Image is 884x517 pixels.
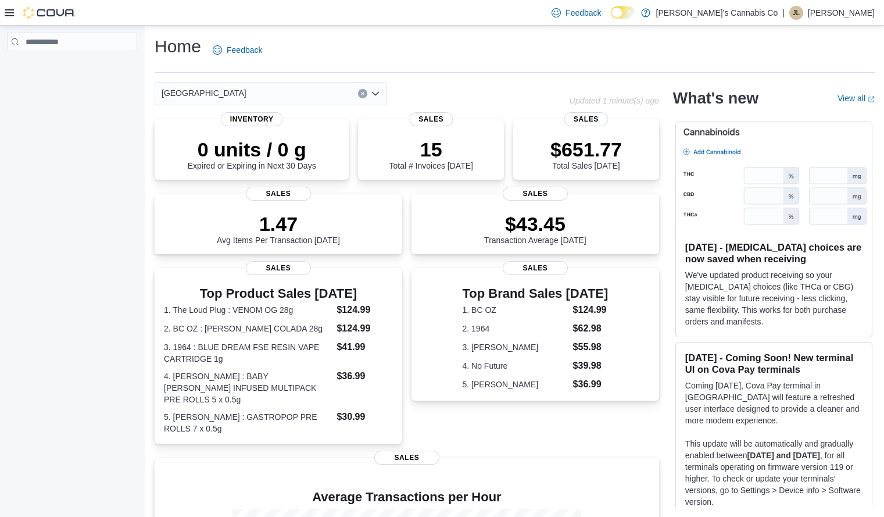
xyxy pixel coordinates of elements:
p: 0 units / 0 g [188,138,316,161]
a: Feedback [547,1,606,24]
h3: Top Brand Sales [DATE] [463,287,609,301]
dd: $41.99 [337,340,392,354]
button: Clear input [358,89,367,98]
a: View allExternal link [838,94,875,103]
p: 1.47 [217,212,340,236]
h3: [DATE] - Coming Soon! New terminal UI on Cova Pay terminals [685,352,862,375]
h1: Home [155,35,201,58]
span: [GEOGRAPHIC_DATA] [162,86,246,100]
p: [PERSON_NAME] [808,6,875,20]
dd: $124.99 [337,303,392,317]
dd: $39.98 [573,359,609,373]
span: Sales [246,187,311,201]
div: Transaction Average [DATE] [484,212,586,245]
span: Sales [374,451,439,465]
span: Inventory [221,112,283,126]
dd: $36.99 [573,377,609,391]
dt: 2. BC OZ : [PERSON_NAME] COLADA 28g [164,323,332,334]
p: We've updated product receiving so your [MEDICAL_DATA] choices (like THCa or CBG) stay visible fo... [685,269,862,327]
dd: $62.98 [573,322,609,336]
p: This update will be automatically and gradually enabled between , for all terminals operating on ... [685,438,862,508]
dt: 5. [PERSON_NAME] : GASTROPOP PRE ROLLS 7 x 0.5g [164,411,332,434]
img: Cova [23,7,76,19]
div: Total Sales [DATE] [550,138,622,170]
div: Avg Items Per Transaction [DATE] [217,212,340,245]
dd: $36.99 [337,369,392,383]
strong: [DATE] and [DATE] [747,451,820,460]
button: Open list of options [371,89,380,98]
span: Feedback [227,44,262,56]
dt: 1. The Loud Plug : VENOM OG 28g [164,304,332,316]
h2: What's new [673,89,758,108]
div: Jennifer Lacasse [789,6,803,20]
dt: 4. No Future [463,360,568,372]
p: Updated 1 minute(s) ago [570,96,659,105]
dd: $124.99 [573,303,609,317]
span: JL [793,6,800,20]
span: Sales [503,187,568,201]
p: [PERSON_NAME]'s Cannabis Co [656,6,778,20]
svg: External link [868,96,875,103]
h4: Average Transactions per Hour [164,490,650,504]
p: $43.45 [484,212,586,236]
span: Sales [503,261,568,275]
dd: $30.99 [337,410,392,424]
a: Feedback [208,38,267,62]
dt: 5. [PERSON_NAME] [463,379,568,390]
dt: 3. [PERSON_NAME] [463,341,568,353]
p: Coming [DATE], Cova Pay terminal in [GEOGRAPHIC_DATA] will feature a refreshed user interface des... [685,380,862,426]
p: | [782,6,785,20]
dt: 4. [PERSON_NAME] : BABY [PERSON_NAME] INFUSED MULTIPACK PRE ROLLS 5 x 0.5g [164,370,332,405]
nav: Complex example [7,54,137,81]
dd: $124.99 [337,322,392,336]
span: Sales [246,261,311,275]
p: $651.77 [550,138,622,161]
h3: Top Product Sales [DATE] [164,287,393,301]
div: Expired or Expiring in Next 30 Days [188,138,316,170]
dt: 2. 1964 [463,323,568,334]
span: Sales [564,112,608,126]
h3: [DATE] - [MEDICAL_DATA] choices are now saved when receiving [685,241,862,265]
div: Total # Invoices [DATE] [389,138,473,170]
dd: $55.98 [573,340,609,354]
dt: 1. BC OZ [463,304,568,316]
span: Feedback [566,7,601,19]
span: Sales [409,112,453,126]
input: Dark Mode [611,6,635,19]
dt: 3. 1964 : BLUE DREAM FSE RESIN VAPE CARTRIDGE 1g [164,341,332,365]
p: 15 [389,138,473,161]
